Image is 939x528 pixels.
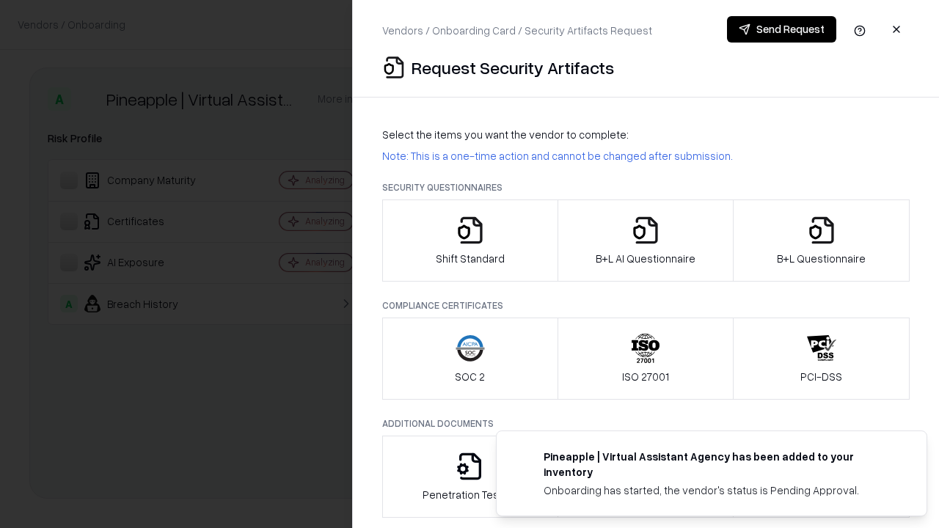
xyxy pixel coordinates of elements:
[382,181,910,194] p: Security Questionnaires
[382,417,910,430] p: Additional Documents
[382,199,558,282] button: Shift Standard
[455,369,485,384] p: SOC 2
[436,251,505,266] p: Shift Standard
[727,16,836,43] button: Send Request
[544,449,891,480] div: Pineapple | Virtual Assistant Agency has been added to your inventory
[733,318,910,400] button: PCI-DSS
[622,369,669,384] p: ISO 27001
[382,127,910,142] p: Select the items you want the vendor to complete:
[544,483,891,498] div: Onboarding has started, the vendor's status is Pending Approval.
[800,369,842,384] p: PCI-DSS
[596,251,695,266] p: B+L AI Questionnaire
[382,23,652,38] p: Vendors / Onboarding Card / Security Artifacts Request
[733,199,910,282] button: B+L Questionnaire
[382,436,558,518] button: Penetration Testing
[777,251,866,266] p: B+L Questionnaire
[514,449,532,466] img: trypineapple.com
[412,56,614,79] p: Request Security Artifacts
[423,487,517,502] p: Penetration Testing
[558,318,734,400] button: ISO 27001
[558,199,734,282] button: B+L AI Questionnaire
[382,299,910,312] p: Compliance Certificates
[382,318,558,400] button: SOC 2
[382,148,910,164] p: Note: This is a one-time action and cannot be changed after submission.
